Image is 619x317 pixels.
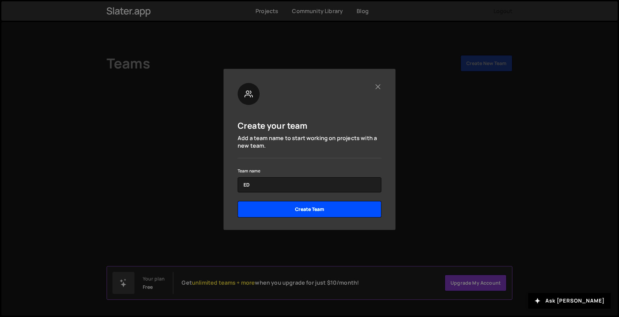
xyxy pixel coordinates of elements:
input: Create Team [238,201,381,218]
button: Close [374,83,381,90]
input: name [238,177,381,192]
h5: Create your team [238,120,308,131]
button: Ask [PERSON_NAME] [528,293,611,309]
label: Team name [238,168,260,175]
p: Add a team name to start working on projects with a new team. [238,134,381,150]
